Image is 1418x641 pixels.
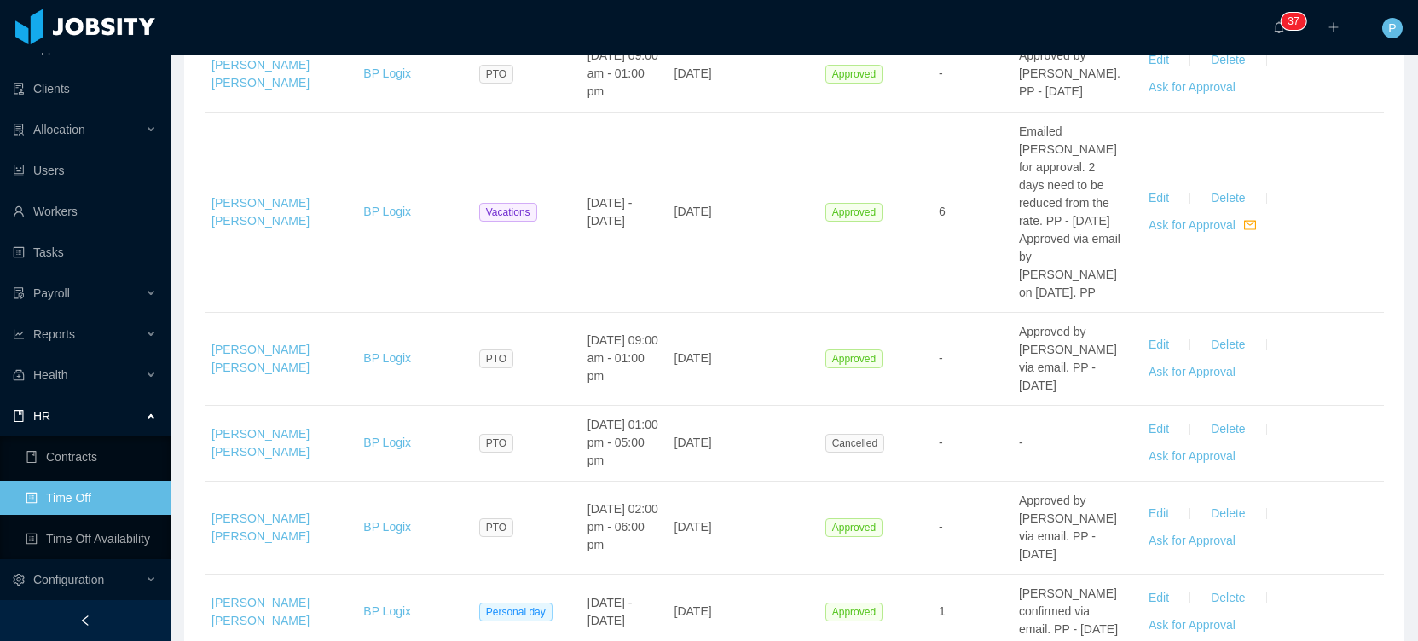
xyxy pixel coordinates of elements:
[1135,332,1183,359] button: Edit
[1388,18,1396,38] span: P
[1019,49,1120,98] span: Approved by [PERSON_NAME]. PP - [DATE]
[825,203,883,222] span: Approved
[33,327,75,341] span: Reports
[479,203,537,222] span: Vacations
[1273,21,1285,33] i: icon: bell
[1019,436,1023,449] span: -
[479,518,513,537] span: PTO
[1135,359,1249,386] button: Ask for Approval
[1197,585,1259,612] button: Delete
[479,434,513,453] span: PTO
[825,603,883,621] span: Approved
[587,49,658,98] span: [DATE] 09:00 am - 01:00 pm
[13,124,25,136] i: icon: solution
[13,410,25,422] i: icon: book
[363,205,411,218] a: BP Logix
[13,72,157,106] a: icon: auditClients
[479,603,553,621] span: Personal day
[939,66,943,80] span: -
[13,287,25,299] i: icon: file-protect
[1294,13,1299,30] p: 7
[211,343,310,374] a: [PERSON_NAME] [PERSON_NAME]
[674,351,712,365] span: [DATE]
[33,286,70,300] span: Payroll
[33,573,104,586] span: Configuration
[1135,500,1183,528] button: Edit
[13,153,157,188] a: icon: robotUsers
[211,427,310,459] a: [PERSON_NAME] [PERSON_NAME]
[363,520,411,534] a: BP Logix
[1135,612,1249,639] button: Ask for Approval
[587,502,658,551] span: [DATE] 02:00 pm - 06:00 pm
[211,596,310,627] a: [PERSON_NAME] [PERSON_NAME]
[1197,500,1259,528] button: Delete
[1197,47,1259,74] button: Delete
[939,520,943,534] span: -
[13,328,25,340] i: icon: line-chart
[825,434,884,453] span: Cancelled
[211,511,310,543] a: [PERSON_NAME] [PERSON_NAME]
[211,196,310,228] a: [PERSON_NAME] [PERSON_NAME]
[479,349,513,368] span: PTO
[1135,185,1183,212] button: Edit
[1197,185,1259,212] button: Delete
[1019,494,1117,561] span: Approved by [PERSON_NAME] via email. PP - [DATE]
[33,409,50,423] span: HR
[1135,212,1270,240] button: Ask for Approvalmail
[1135,528,1249,555] button: Ask for Approval
[13,194,157,228] a: icon: userWorkers
[479,65,513,84] span: PTO
[26,522,157,556] a: icon: profileTime Off Availability
[1197,332,1259,359] button: Delete
[33,368,67,382] span: Health
[587,196,633,228] span: [DATE] - [DATE]
[939,604,946,618] span: 1
[825,518,883,537] span: Approved
[1135,443,1249,471] button: Ask for Approval
[13,574,25,586] i: icon: setting
[1288,13,1294,30] p: 3
[674,205,712,218] span: [DATE]
[674,66,712,80] span: [DATE]
[363,351,411,365] a: BP Logix
[587,418,658,467] span: [DATE] 01:00 pm - 05:00 pm
[825,349,883,368] span: Approved
[211,58,310,90] a: [PERSON_NAME] [PERSON_NAME]
[825,65,883,84] span: Approved
[13,369,25,381] i: icon: medicine-box
[363,604,411,618] a: BP Logix
[1019,124,1120,299] span: Emailed [PERSON_NAME] for approval. 2 days need to be reduced from the rate. PP - [DATE] Approved...
[674,604,712,618] span: [DATE]
[1135,416,1183,443] button: Edit
[363,66,411,80] a: BP Logix
[674,520,712,534] span: [DATE]
[1019,586,1118,636] span: [PERSON_NAME] confirmed via email. PP - [DATE]
[1135,74,1249,101] button: Ask for Approval
[1328,21,1340,33] i: icon: plus
[1019,325,1117,392] span: Approved by [PERSON_NAME] via email. PP - [DATE]
[1135,585,1183,612] button: Edit
[939,436,943,449] span: -
[26,481,157,515] a: icon: profileTime Off
[13,235,157,269] a: icon: profileTasks
[674,436,712,449] span: [DATE]
[33,123,85,136] span: Allocation
[26,440,157,474] a: icon: bookContracts
[1281,13,1305,30] sup: 37
[363,436,411,449] a: BP Logix
[939,205,946,218] span: 6
[587,333,658,383] span: [DATE] 09:00 am - 01:00 pm
[587,596,633,627] span: [DATE] - [DATE]
[1197,416,1259,443] button: Delete
[1135,47,1183,74] button: Edit
[939,351,943,365] span: -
